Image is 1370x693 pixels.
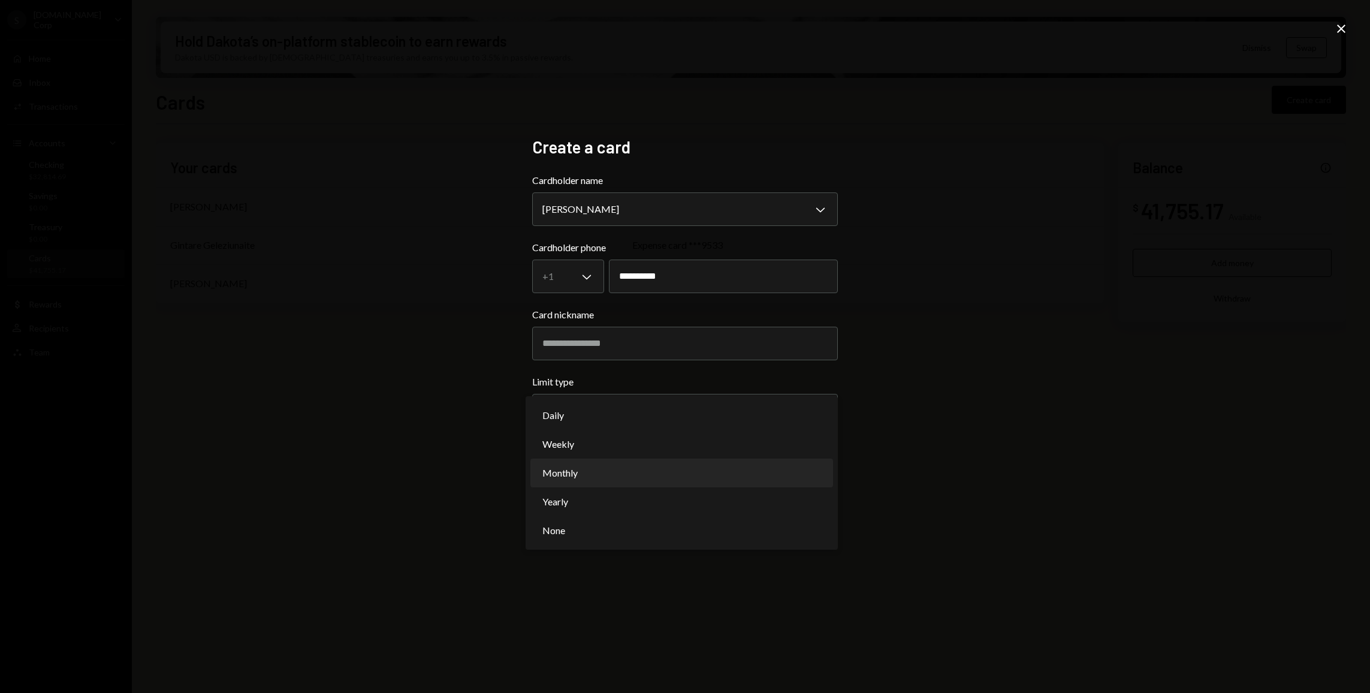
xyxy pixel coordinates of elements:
[532,394,838,427] button: Limit type
[542,495,568,509] span: Yearly
[532,308,838,322] label: Card nickname
[532,135,838,159] h2: Create a card
[542,523,565,538] span: None
[532,192,838,226] button: Cardholder name
[532,173,838,188] label: Cardholder name
[542,408,564,423] span: Daily
[542,437,574,451] span: Weekly
[532,375,838,389] label: Limit type
[542,466,578,480] span: Monthly
[532,240,838,255] label: Cardholder phone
